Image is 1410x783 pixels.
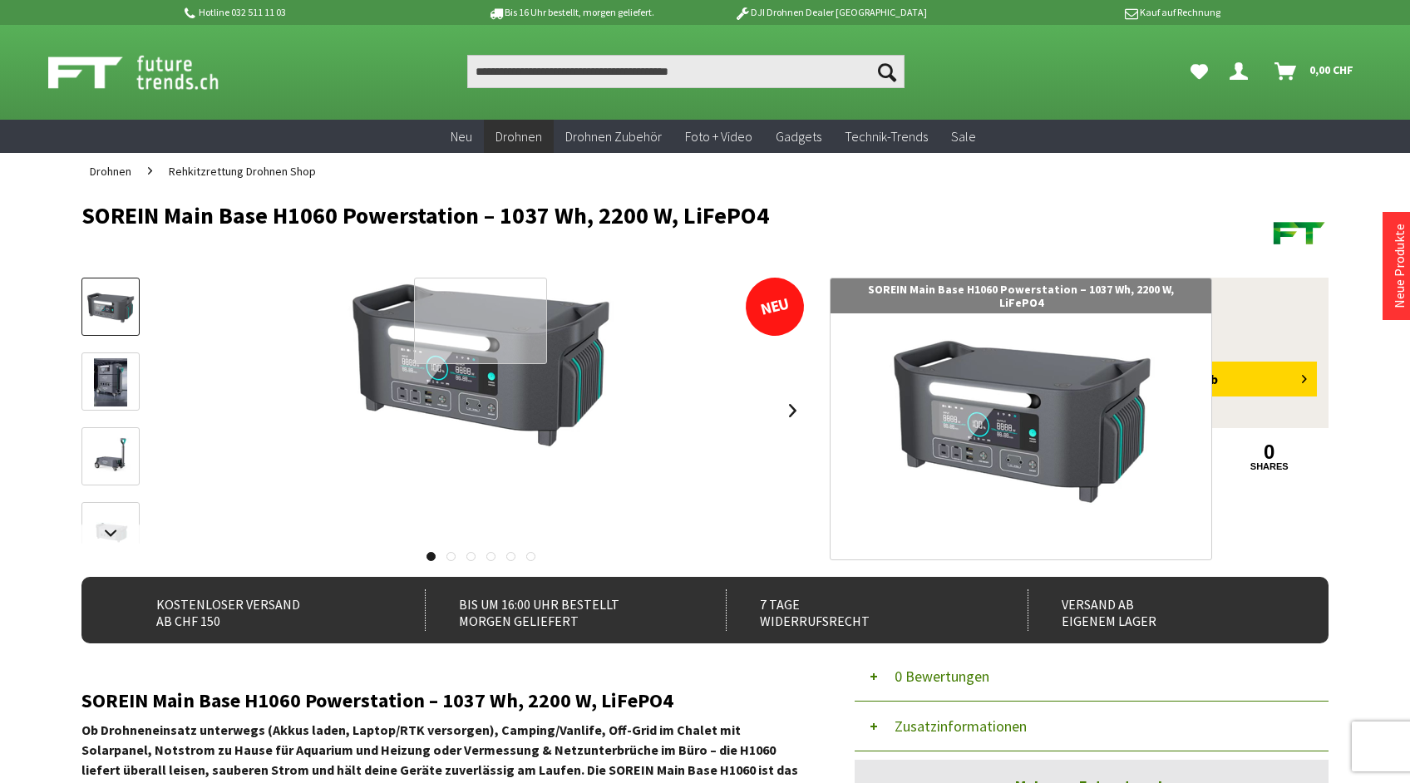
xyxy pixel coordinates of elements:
[673,120,764,154] a: Foto + Video
[1212,443,1328,461] a: 0
[1309,57,1353,83] span: 0,00 CHF
[565,128,662,145] span: Drohnen Zubehör
[1212,461,1328,472] a: shares
[870,55,905,88] button: Suchen
[685,128,752,145] span: Foto + Video
[701,2,960,22] p: DJI Drohnen Dealer [GEOGRAPHIC_DATA]
[868,282,1174,310] span: SOREIN Main Base H1060 Powerstation – 1037 Wh, 2200 W, LiFePO4
[845,128,928,145] span: Technik-Trends
[951,128,976,145] span: Sale
[160,153,324,190] a: Rehkitzrettung Drohnen Shop
[48,52,255,93] img: Shop Futuretrends - zur Startseite wechseln
[1391,224,1408,308] a: Neue Produkte
[81,690,805,712] h2: SOREIN Main Base H1060 Powerstation – 1037 Wh, 2200 W, LiFePO4
[1028,589,1293,631] div: Versand ab eigenem Lager
[439,120,484,154] a: Neu
[169,164,316,179] span: Rehkitzrettung Drohnen Shop
[123,589,388,631] div: Kostenloser Versand ab CHF 150
[484,120,554,154] a: Drohnen
[833,120,939,154] a: Technik-Trends
[451,128,472,145] span: Neu
[939,120,988,154] a: Sale
[554,120,673,154] a: Drohnen Zubehör
[441,2,700,22] p: Bis 16 Uhr bestellt, morgen geliefert.
[776,128,821,145] span: Gadgets
[86,292,135,323] img: Vorschau: SOREIN Main Base H1060 Powerstation – 1037 Wh, 2200 W, LiFePO4
[855,702,1329,751] button: Zusatzinformationen
[495,128,542,145] span: Drohnen
[764,120,833,154] a: Gadgets
[960,2,1220,22] p: Kauf auf Rechnung
[1270,203,1329,261] img: Futuretrends
[467,55,905,88] input: Produkt, Marke, Kategorie, EAN, Artikelnummer…
[90,164,131,179] span: Drohnen
[425,589,690,631] div: Bis um 16:00 Uhr bestellt Morgen geliefert
[348,278,614,450] img: SOREIN Main Base H1060 Powerstation – 1037 Wh, 2200 W, LiFePO4
[1182,55,1216,88] a: Meine Favoriten
[1268,55,1362,88] a: Warenkorb
[726,589,991,631] div: 7 Tage Widerrufsrecht
[81,203,1079,228] h1: SOREIN Main Base H1060 Powerstation – 1037 Wh, 2200 W, LiFePO4
[855,652,1329,702] button: 0 Bewertungen
[81,153,140,190] a: Drohnen
[1223,55,1261,88] a: Dein Konto
[181,2,441,22] p: Hotline 032 511 11 03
